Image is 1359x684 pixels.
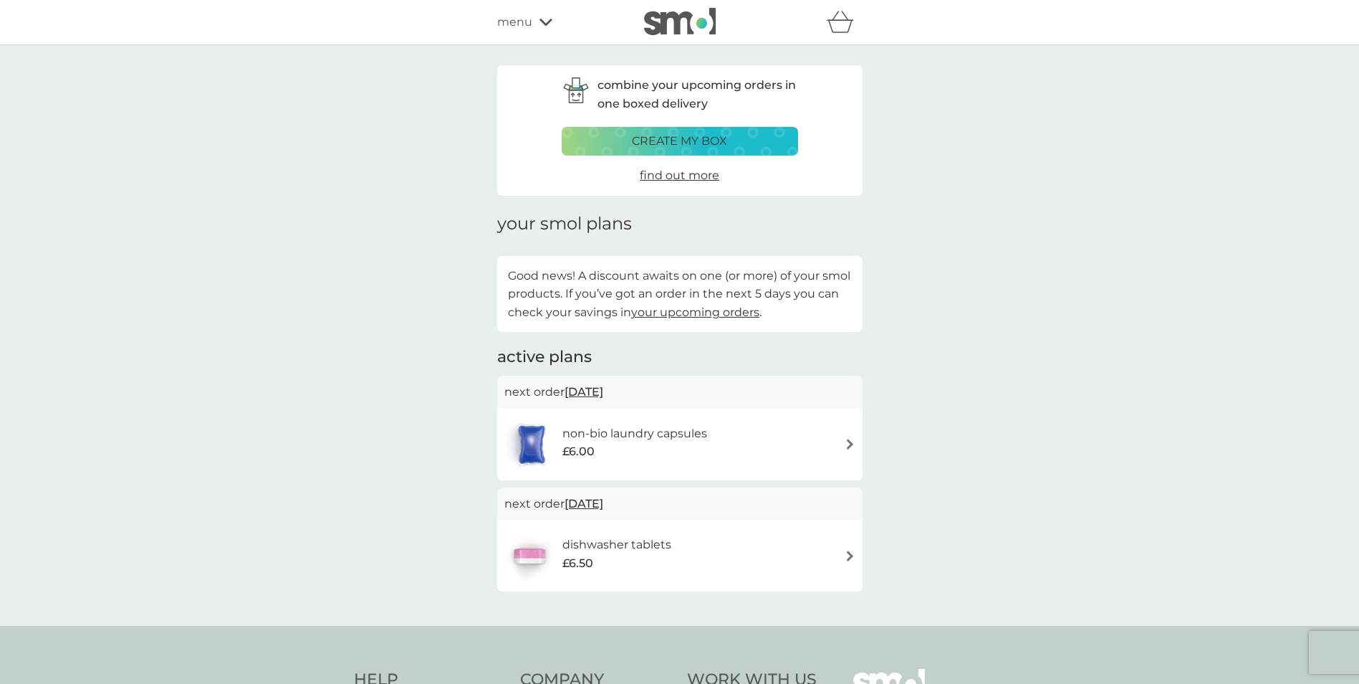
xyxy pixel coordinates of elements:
span: £6.50 [562,554,593,573]
img: arrow right [845,551,855,561]
a: find out more [640,166,719,185]
p: next order [504,383,855,402]
img: non-bio laundry capsules [504,419,559,470]
p: next order [504,495,855,513]
h6: non-bio laundry capsules [562,424,707,443]
img: arrow right [845,439,855,450]
h1: your smol plans [497,214,863,234]
span: find out more [640,168,719,182]
span: [DATE] [565,378,603,406]
img: smol [644,8,716,35]
div: basket [827,8,863,37]
span: £6.00 [562,442,595,461]
span: menu [497,13,532,32]
a: your upcoming orders [631,305,759,319]
p: combine your upcoming orders in one boxed delivery [597,76,798,113]
img: dishwasher tablets [504,531,554,581]
p: Good news! A discount awaits on one (or more) of your smol products. If you’ve got an order in th... [508,267,852,322]
button: create my box [562,127,798,156]
h2: active plans [497,346,863,369]
p: create my box [632,132,727,151]
h6: dishwasher tablets [562,536,671,554]
span: [DATE] [565,490,603,518]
